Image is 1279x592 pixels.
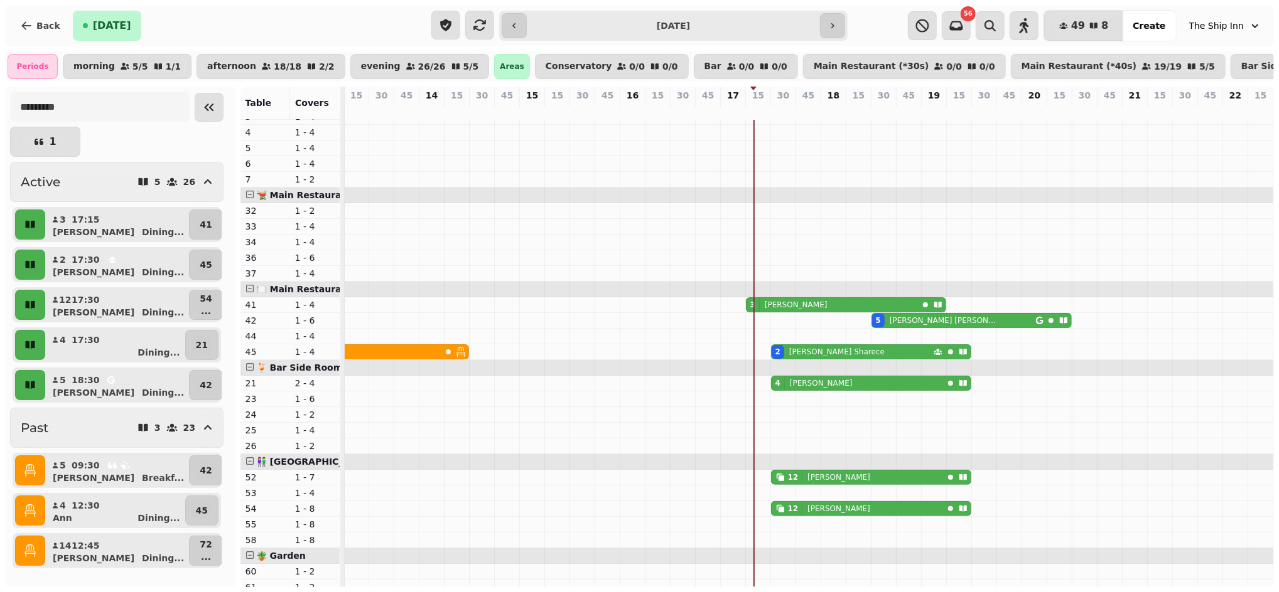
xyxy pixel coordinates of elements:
[904,104,914,117] p: 0
[807,472,870,482] p: [PERSON_NAME]
[196,504,208,517] p: 45
[183,423,195,432] p: 23
[59,334,67,346] p: 4
[154,177,161,186] p: 5
[1231,104,1241,117] p: 0
[246,267,285,280] p: 37
[142,386,184,399] p: Dining ...
[246,534,285,546] p: 58
[890,315,1000,325] p: [PERSON_NAME] [PERSON_NAME]
[189,455,222,485] button: 42
[535,54,689,79] button: Conservatory0/00/0
[295,330,335,342] p: 1 - 4
[246,393,285,405] p: 23
[527,104,537,117] p: 0
[361,61,401,71] p: evening
[8,54,58,79] div: Periods
[183,177,195,186] p: 26
[295,534,335,546] p: 1 - 8
[750,300,755,310] div: 3
[246,440,285,452] p: 26
[576,89,588,102] p: 30
[788,472,799,482] div: 12
[350,89,362,102] p: 15
[1055,104,1065,117] p: 0
[295,377,335,389] p: 2 - 4
[295,299,335,311] p: 1 - 4
[319,62,335,71] p: 2 / 2
[702,89,714,102] p: 45
[189,250,222,280] button: 45
[727,89,739,102] p: 17
[59,374,67,386] p: 5
[494,54,530,79] div: Areas
[10,408,224,448] button: Past323
[10,162,224,202] button: Active526
[879,104,889,117] p: 5
[72,459,100,472] p: 09:30
[185,495,219,526] button: 45
[48,370,186,400] button: 518:30[PERSON_NAME]Dining...
[48,455,186,485] button: 509:30[PERSON_NAME]Breakf...
[189,290,222,320] button: 54...
[246,487,285,499] p: 53
[53,306,134,319] p: [PERSON_NAME]
[200,292,212,305] p: 54
[1071,21,1085,31] span: 49
[295,518,335,531] p: 1 - 8
[678,104,688,117] p: 0
[1011,54,1226,79] button: Main Restaurant (*40s)19/195/5
[1101,21,1108,31] span: 8
[142,306,184,319] p: Dining ...
[63,54,192,79] button: morning5/51/1
[72,213,100,226] p: 17:15
[502,104,512,117] p: 0
[553,104,563,117] p: 0
[603,104,613,117] p: 0
[1129,89,1141,102] p: 21
[295,173,335,186] p: 1 - 2
[295,236,335,248] p: 1 - 4
[49,137,56,147] p: 1
[10,11,70,41] button: Back
[853,89,865,102] p: 15
[452,104,462,117] p: 0
[48,495,183,526] button: 412:30AnnDining...
[295,408,335,421] p: 1 - 2
[1044,11,1123,41] button: 498
[295,565,335,578] p: 1 - 2
[1104,89,1116,102] p: 45
[59,499,67,512] p: 4
[142,552,184,564] p: Dining ...
[48,250,186,280] button: 217:30[PERSON_NAME]Dining...
[59,459,67,472] p: 5
[200,464,212,477] p: 42
[753,104,764,117] p: 3
[166,62,181,71] p: 1 / 1
[53,512,72,524] p: Ann
[928,89,940,102] p: 19
[854,104,864,117] p: 0
[427,104,437,117] p: 0
[21,419,48,436] h2: Past
[551,89,563,102] p: 15
[1054,89,1066,102] p: 15
[246,346,285,358] p: 45
[1105,104,1115,117] p: 0
[295,471,335,484] p: 1 - 7
[197,54,345,79] button: afternoon18/182/2
[1182,14,1269,37] button: The Ship Inn
[653,104,663,117] p: 0
[200,551,212,563] p: ...
[1123,11,1175,41] button: Create
[401,89,413,102] p: 45
[627,89,639,102] p: 16
[195,93,224,122] button: Collapse sidebar
[451,89,463,102] p: 15
[246,126,285,139] p: 4
[200,305,212,317] p: ...
[246,424,285,436] p: 25
[246,204,285,217] p: 32
[953,89,965,102] p: 15
[752,89,764,102] p: 15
